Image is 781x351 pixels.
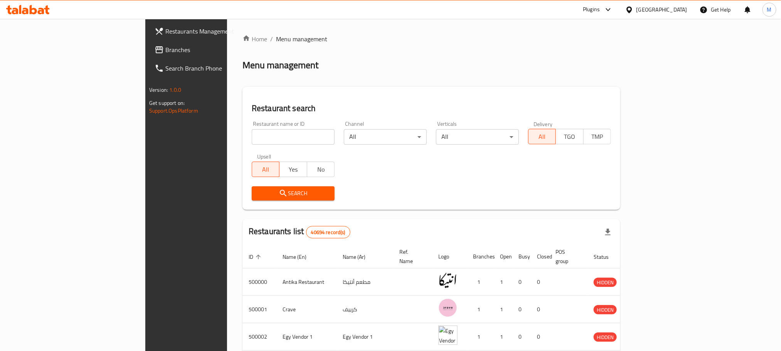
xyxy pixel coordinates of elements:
[583,129,611,144] button: TMP
[467,296,494,323] td: 1
[165,45,269,54] span: Branches
[283,164,304,175] span: Yes
[432,245,467,268] th: Logo
[306,229,350,236] span: 40694 record(s)
[594,278,617,287] div: HIDDEN
[531,323,549,351] td: 0
[438,298,458,317] img: Crave
[531,245,549,268] th: Closed
[310,164,332,175] span: No
[528,129,556,144] button: All
[512,268,531,296] td: 0
[148,22,276,40] a: Restaurants Management
[467,323,494,351] td: 1
[252,129,335,145] input: Search for restaurant name or ID..
[594,278,617,287] span: HIDDEN
[344,129,427,145] div: All
[149,106,198,116] a: Support.OpsPlatform
[258,189,328,198] span: Search
[252,186,335,201] button: Search
[257,154,271,159] label: Upsell
[165,64,269,73] span: Search Branch Phone
[438,271,458,290] img: Antika Restaurant
[169,85,181,95] span: 1.0.0
[494,268,512,296] td: 1
[307,162,335,177] button: No
[767,5,772,14] span: M
[555,129,583,144] button: TGO
[306,226,350,238] div: Total records count
[587,131,608,142] span: TMP
[436,129,519,145] div: All
[249,252,263,262] span: ID
[283,252,316,262] span: Name (En)
[242,34,620,44] nav: breadcrumb
[532,131,553,142] span: All
[559,131,580,142] span: TGO
[148,40,276,59] a: Branches
[276,296,337,323] td: Crave
[252,103,611,114] h2: Restaurant search
[467,245,494,268] th: Branches
[494,296,512,323] td: 1
[149,85,168,95] span: Version:
[594,252,619,262] span: Status
[594,305,617,314] span: HIDDEN
[337,268,393,296] td: مطعم أنتيكا
[594,333,617,342] span: HIDDEN
[276,268,337,296] td: Antika Restaurant
[249,226,350,238] h2: Restaurants list
[276,323,337,351] td: Egy Vendor 1
[494,245,512,268] th: Open
[276,34,327,44] span: Menu management
[337,296,393,323] td: كرييف
[255,164,276,175] span: All
[636,5,687,14] div: [GEOGRAPHIC_DATA]
[242,59,318,71] h2: Menu management
[555,247,578,266] span: POS group
[512,296,531,323] td: 0
[399,247,423,266] span: Ref. Name
[583,5,600,14] div: Plugins
[531,296,549,323] td: 0
[252,162,279,177] button: All
[599,223,617,241] div: Export file
[165,27,269,36] span: Restaurants Management
[512,323,531,351] td: 0
[531,268,549,296] td: 0
[149,98,185,108] span: Get support on:
[279,162,307,177] button: Yes
[438,326,458,345] img: Egy Vendor 1
[494,323,512,351] td: 1
[148,59,276,78] a: Search Branch Phone
[343,252,375,262] span: Name (Ar)
[337,323,393,351] td: Egy Vendor 1
[534,121,553,127] label: Delivery
[512,245,531,268] th: Busy
[467,268,494,296] td: 1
